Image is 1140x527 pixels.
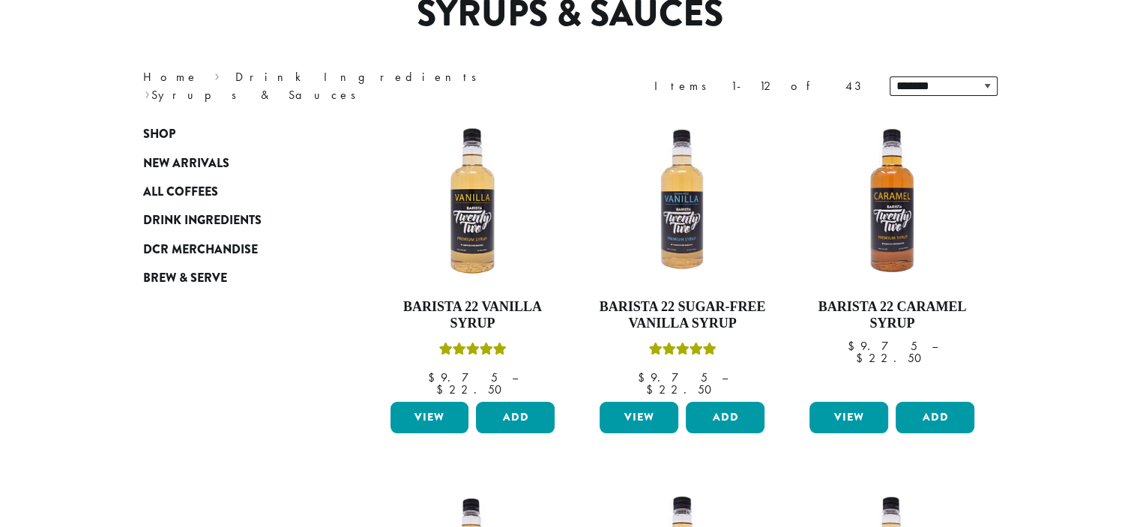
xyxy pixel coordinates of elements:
span: $ [847,338,860,354]
a: DCR Merchandise [143,235,323,264]
span: – [931,338,937,354]
a: All Coffees [143,178,323,206]
span: › [214,63,220,86]
span: $ [637,370,650,385]
a: Home [143,69,199,85]
span: Brew & Serve [143,269,227,288]
a: Brew & Serve [143,264,323,292]
span: Shop [143,125,175,144]
a: Shop [143,120,323,148]
span: Drink Ingredients [143,211,262,230]
span: New Arrivals [143,154,229,173]
span: – [511,370,517,385]
button: Add [896,402,974,433]
div: Items 1-12 of 43 [654,77,867,95]
bdi: 9.75 [637,370,707,385]
a: View [390,402,469,433]
a: View [600,402,678,433]
span: DCR Merchandise [143,241,258,259]
h4: Barista 22 Caramel Syrup [806,299,978,331]
bdi: 22.50 [856,350,929,366]
span: $ [436,382,449,397]
h4: Barista 22 Sugar-Free Vanilla Syrup [596,299,768,331]
span: – [721,370,727,385]
a: Barista 22 Sugar-Free Vanilla SyrupRated 5.00 out of 5 [596,115,768,396]
h4: Barista 22 Vanilla Syrup [387,299,559,331]
a: Drink Ingredients [235,69,486,85]
span: $ [646,382,659,397]
bdi: 9.75 [847,338,917,354]
a: Barista 22 Vanilla SyrupRated 5.00 out of 5 [387,115,559,396]
a: Drink Ingredients [143,206,323,235]
span: All Coffees [143,183,218,202]
a: New Arrivals [143,148,323,177]
img: VANILLA-300x300.png [386,115,558,287]
div: Rated 5.00 out of 5 [648,340,716,363]
a: Barista 22 Caramel Syrup [806,115,978,396]
button: Add [686,402,764,433]
bdi: 22.50 [646,382,719,397]
img: SF-VANILLA-300x300.png [596,115,768,287]
span: › [145,81,150,104]
bdi: 9.75 [427,370,497,385]
a: View [809,402,888,433]
img: CARAMEL-1-300x300.png [806,115,978,287]
bdi: 22.50 [436,382,509,397]
nav: Breadcrumb [143,68,548,104]
span: $ [856,350,869,366]
button: Add [476,402,555,433]
div: Rated 5.00 out of 5 [438,340,506,363]
span: $ [427,370,440,385]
